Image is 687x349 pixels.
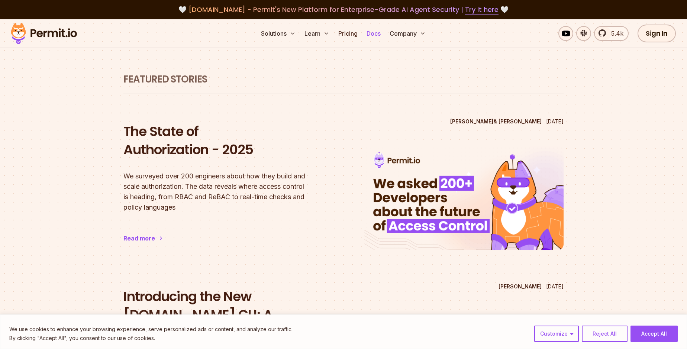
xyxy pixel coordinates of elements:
h1: Featured Stories [123,73,564,86]
div: 🤍 🤍 [18,4,669,15]
button: Customize [534,326,579,342]
span: [DOMAIN_NAME] - Permit's New Platform for Enterprise-Grade AI Agent Security | [188,5,499,14]
button: Company [387,26,429,41]
img: The State of Authorization - 2025 [364,146,564,250]
p: We surveyed over 200 engineers about how they build and scale authorization. The data reveals whe... [123,171,323,213]
time: [DATE] [546,118,564,125]
span: 5.4k [607,29,623,38]
button: Reject All [582,326,628,342]
time: [DATE] [546,283,564,290]
a: Try it here [465,5,499,14]
a: Sign In [638,25,676,42]
div: Read more [123,234,155,243]
button: Solutions [258,26,299,41]
p: By clicking "Accept All", you consent to our use of cookies. [9,334,293,343]
a: Pricing [335,26,361,41]
a: The State of Authorization - 2025[PERSON_NAME]& [PERSON_NAME][DATE]The State of Authorization - 2... [123,115,564,265]
a: 5.4k [594,26,629,41]
p: We use cookies to enhance your browsing experience, serve personalized ads or content, and analyz... [9,325,293,334]
img: Permit logo [7,21,80,46]
p: [PERSON_NAME] [499,283,542,290]
a: Docs [364,26,384,41]
h2: The State of Authorization - 2025 [123,122,323,159]
p: [PERSON_NAME] & [PERSON_NAME] [450,118,542,125]
button: Accept All [630,326,678,342]
button: Learn [301,26,332,41]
